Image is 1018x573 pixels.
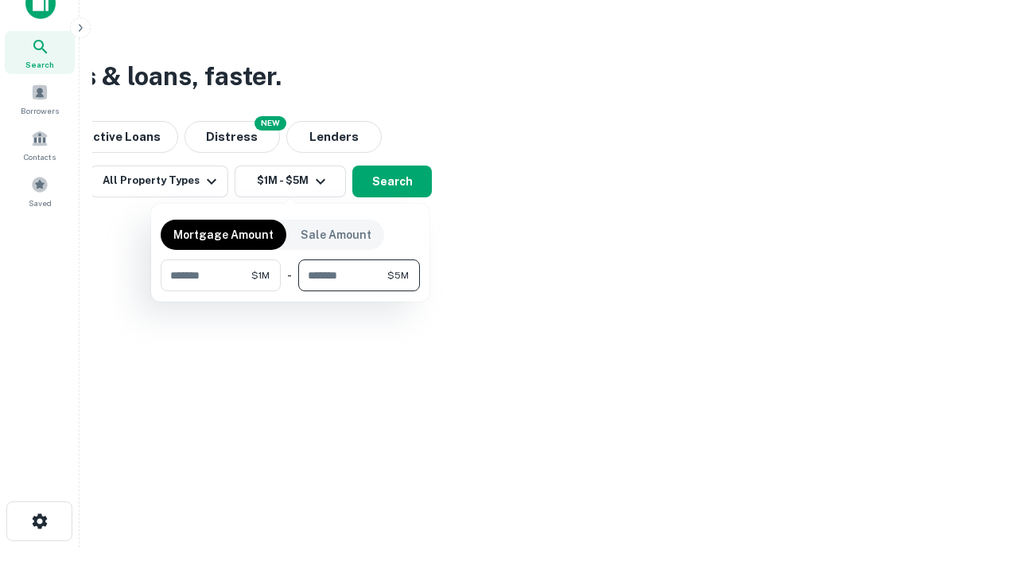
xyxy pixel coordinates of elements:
[301,226,371,244] p: Sale Amount
[251,268,270,283] span: $1M
[173,226,274,244] p: Mortgage Amount
[387,268,409,283] span: $5M
[287,259,292,291] div: -
[938,446,1018,522] iframe: Chat Widget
